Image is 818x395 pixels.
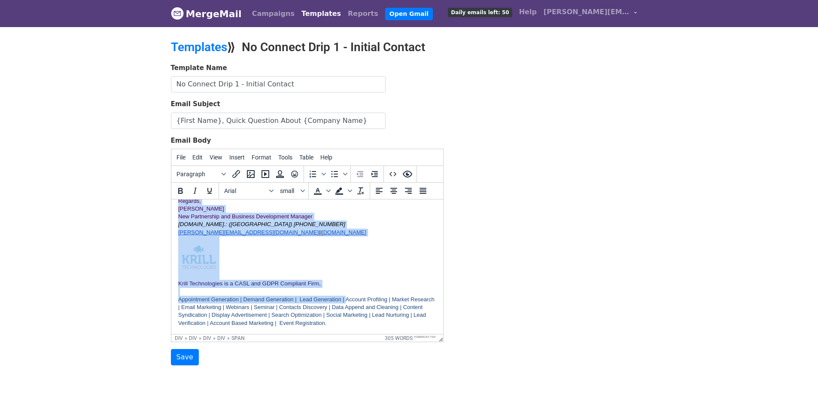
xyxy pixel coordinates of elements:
button: Italic [188,184,202,198]
div: » [199,335,201,341]
div: Resize [436,334,443,342]
span: Krill Technologies is a CASL and GDPR Compliant Firm, [7,81,149,87]
div: span [231,335,245,341]
div: » [213,335,216,341]
a: Templates [298,5,344,22]
div: » [227,335,230,341]
iframe: Chat Widget [775,354,818,395]
button: Preview [400,167,415,181]
button: Source code [386,167,400,181]
button: Align center [386,184,401,198]
button: Blocks [173,167,229,181]
span: Paragraph [176,171,219,178]
span: New Partnership and Business Development Manager [7,14,141,20]
span: Insert [229,154,245,161]
span: File [176,154,185,161]
span: Format [252,154,271,161]
button: Decrease indent [353,167,367,181]
p: || [7,29,265,37]
button: Bold [173,184,188,198]
a: [PERSON_NAME][EMAIL_ADDRESS][DOMAIN_NAME] [7,30,147,36]
div: Background color [332,184,353,198]
a: [DOMAIN_NAME] [150,30,195,36]
label: Email Subject [171,99,220,109]
button: Insert template [273,167,287,181]
div: Bullet list [327,167,349,181]
button: 305 words [385,335,413,341]
span: [PERSON_NAME] [7,6,53,12]
a: MergeMail [171,5,242,23]
span: [PERSON_NAME][EMAIL_ADDRESS][DOMAIN_NAME] [544,7,629,17]
h2: ⟫ No Connect Drip 1 - Initial Contact [171,40,484,55]
em: [DOMAIN_NAME].: ([GEOGRAPHIC_DATA]) [PHONE_NUMBER] [7,21,174,28]
div: Text color [310,184,332,198]
span: Table [299,154,313,161]
span: Daily emails left: 50 [448,8,512,17]
button: Underline [202,184,217,198]
div: div [189,335,197,341]
span: Arial [224,187,266,194]
span: small [280,187,299,194]
button: Fonts [221,184,277,198]
button: Insert/edit link [229,167,243,181]
a: Powered by Tiny [414,335,436,338]
a: Campaigns [249,5,298,22]
button: Font sizes [277,184,307,198]
button: Align right [401,184,416,198]
span: Tools [278,154,292,161]
span: Appointment Generation | Demand Generation | Lead Generation | Account Profiling | Market Researc... [7,97,263,127]
button: Increase indent [367,167,382,181]
span: Help [320,154,332,161]
img: MergeMail logo [171,7,184,20]
button: Insert/edit media [258,167,273,181]
div: div [175,335,183,341]
button: Insert/edit image [243,167,258,181]
button: Clear formatting [353,184,368,198]
div: div [217,335,225,341]
span: View [210,154,222,161]
button: Justify [416,184,430,198]
div: » [185,335,187,341]
iframe: Rich Text Area. Press ALT-0 for help. [171,199,443,334]
button: Align left [372,184,386,198]
button: Emoticons [287,167,302,181]
label: Email Body [171,136,211,146]
div: div [203,335,211,341]
div: Numbered list [306,167,327,181]
a: Help [516,3,540,21]
a: Daily emails left: 50 [444,3,515,21]
a: [PERSON_NAME][EMAIL_ADDRESS][DOMAIN_NAME] [540,3,641,24]
img: AIorK4wiXAjenkmusL-3iBBI6rd4zJlZcXzDGncOUtr7UxGwZppCCx74L2yidt8TA_kJrOQMQIdOJrA [7,37,48,78]
a: Open Gmail [385,8,433,20]
a: Reports [344,5,382,22]
a: Templates [171,40,227,54]
input: Save [171,349,199,365]
label: Template Name [171,63,227,73]
span: Edit [192,154,203,161]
